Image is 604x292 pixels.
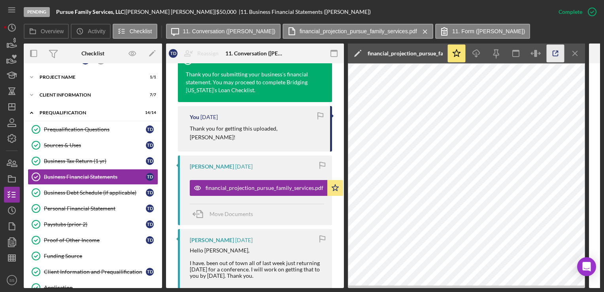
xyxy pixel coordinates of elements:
button: Overview [24,24,69,39]
a: Sources & UsesTD [28,137,158,153]
div: Thank you for submitting your business's financial statement. You may proceed to complete Bridgin... [186,70,316,94]
div: T D [146,236,154,244]
button: Checklist [113,24,157,39]
div: Business Tax Return (1 yr) [44,158,146,164]
button: financial_projection_pursue_family_services.pdf [190,180,343,196]
div: You [190,114,199,120]
div: | [56,9,126,15]
b: Pursue Family Services, LLC [56,8,124,15]
button: 11. Form ([PERSON_NAME]) [435,24,530,39]
div: | 11. Business Financial Statements ([PERSON_NAME]) [239,9,371,15]
div: Prequalification Questions [44,126,146,133]
div: Funding Source [44,253,158,259]
a: Proof of Other IncomeTD [28,232,158,248]
div: 7 / 7 [142,93,156,97]
button: Move Documents [190,204,261,224]
div: T D [146,173,154,181]
time: 2025-07-17 15:25 [200,114,218,120]
a: Business Tax Return (1 yr)TD [28,153,158,169]
div: [PERSON_NAME] [PERSON_NAME] | [126,9,216,15]
div: T D [146,141,154,149]
a: Business Debt Schedule (if applicable)TD [28,185,158,201]
a: Business Financial StatementsTD [28,169,158,185]
div: Hello [PERSON_NAME], I have. been out of town all of last week just returning [DATE] for a confer... [190,247,324,279]
button: Activity [71,24,110,39]
div: Business Debt Schedule (if applicable) [44,190,146,196]
div: Paystubs (prior 2) [44,221,146,228]
button: 11. Conversation ([PERSON_NAME]) [166,24,281,39]
label: Overview [41,28,64,34]
div: 11. Conversation ([PERSON_NAME]) [225,50,285,57]
div: Checklist [81,50,104,57]
div: T D [169,49,177,58]
span: Move Documents [210,210,253,217]
div: T D [146,220,154,228]
div: Client Information and Prequailification [44,269,146,275]
div: Open Intercom Messenger [577,257,596,276]
span: $50,000 [216,8,236,15]
div: Personal Financial Statement [44,205,146,212]
div: Client Information [40,93,136,97]
div: financial_projection_pursue_family_services.pdf [206,185,323,191]
div: T D [146,125,154,133]
button: TDReassign [165,46,226,61]
label: financial_projection_pursue_family_services.pdf [300,28,417,34]
a: Paystubs (prior 2)TD [28,216,158,232]
button: Complete [551,4,600,20]
a: Client Information and PrequailificationTD [28,264,158,280]
div: [PERSON_NAME] [190,237,234,243]
label: 11. Form ([PERSON_NAME]) [452,28,525,34]
div: 1 / 1 [142,75,156,80]
text: SS [9,278,15,283]
div: 14 / 14 [142,110,156,115]
div: T D [146,157,154,165]
time: 2025-07-14 19:27 [235,237,253,243]
button: SS [4,272,20,288]
div: Project Name [40,75,136,80]
div: Sources & Uses [44,142,146,148]
div: Application [44,284,158,291]
p: Thank you for getting this uploaded, [PERSON_NAME]! [190,124,322,142]
div: financial_projection_pursue_family_services.pdf [368,50,443,57]
div: T D [146,268,154,276]
div: Proof of Other Income [44,237,146,243]
button: financial_projection_pursue_family_services.pdf [283,24,433,39]
div: Pending [24,7,50,17]
label: 11. Conversation ([PERSON_NAME]) [183,28,276,34]
a: Prequalification QuestionsTD [28,121,158,137]
div: [PERSON_NAME] [190,163,234,170]
div: T D [146,205,154,212]
label: Activity [88,28,105,34]
a: Funding Source [28,248,158,264]
a: Personal Financial StatementTD [28,201,158,216]
div: Business Financial Statements [44,174,146,180]
label: Checklist [130,28,152,34]
time: 2025-07-14 20:21 [235,163,253,170]
div: Prequalification [40,110,136,115]
div: Reassign [197,46,219,61]
div: T D [146,189,154,197]
div: Complete [559,4,582,20]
